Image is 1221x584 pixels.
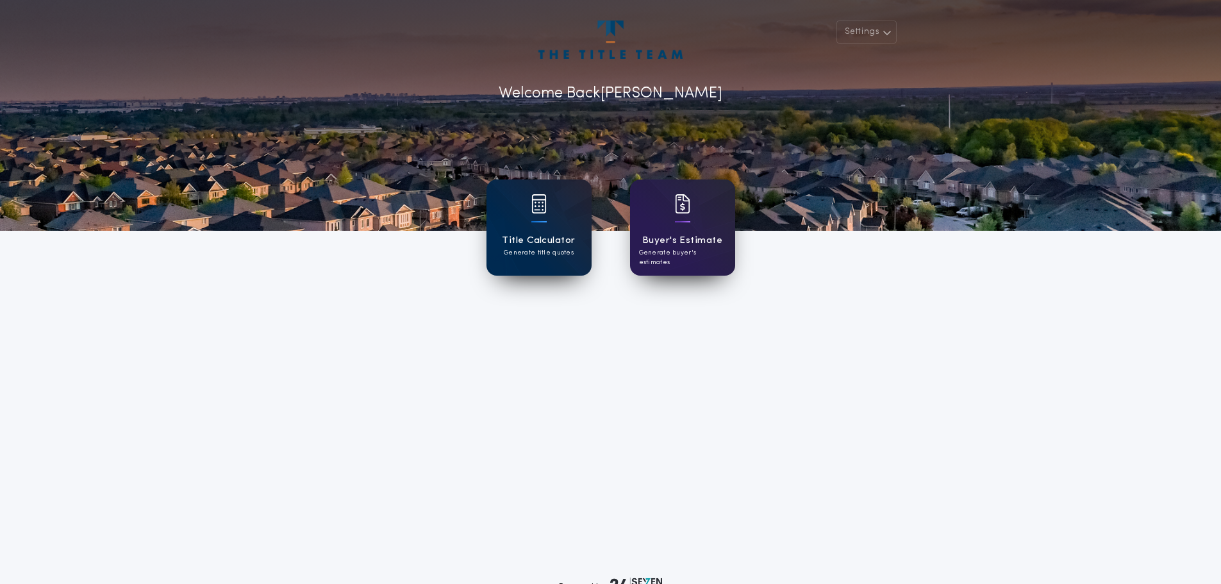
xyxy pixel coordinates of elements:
img: card icon [531,194,547,213]
h1: Buyer's Estimate [642,233,722,248]
img: card icon [675,194,690,213]
a: card iconBuyer's EstimateGenerate buyer's estimates [630,179,735,276]
img: account-logo [538,21,682,59]
p: Generate buyer's estimates [639,248,726,267]
button: Settings [836,21,897,44]
a: card iconTitle CalculatorGenerate title quotes [486,179,592,276]
p: Welcome Back [PERSON_NAME] [499,82,722,105]
h1: Title Calculator [502,233,575,248]
p: Generate title quotes [504,248,574,258]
